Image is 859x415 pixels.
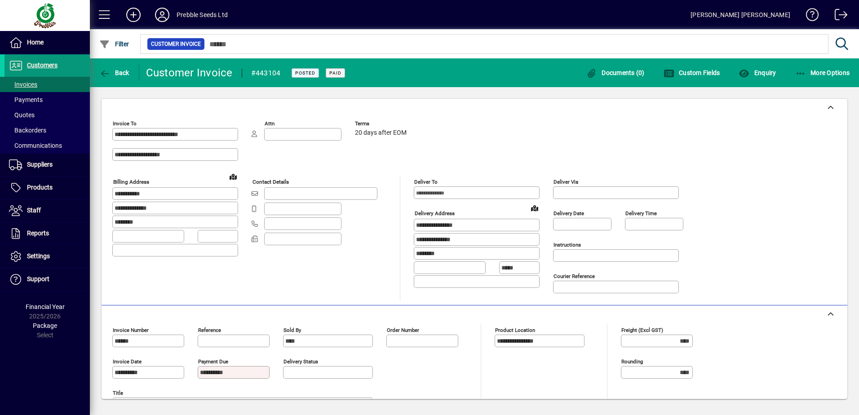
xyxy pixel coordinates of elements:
div: Prebble Seeds Ltd [177,8,228,22]
span: Enquiry [739,69,776,76]
mat-label: Instructions [553,242,581,248]
span: Customer Invoice [151,40,201,49]
span: Reports [27,230,49,237]
span: Custom Fields [664,69,720,76]
span: Home [27,39,44,46]
span: Products [27,184,53,191]
span: Support [27,275,49,283]
span: Paid [329,70,341,76]
button: Add [119,7,148,23]
span: Quotes [9,111,35,119]
a: Support [4,268,90,291]
span: Settings [27,252,50,260]
mat-label: Invoice To [113,120,137,127]
button: Back [97,65,132,81]
button: Profile [148,7,177,23]
span: Communications [9,142,62,149]
mat-label: Freight (excl GST) [621,327,663,333]
a: Logout [828,2,848,31]
span: More Options [795,69,850,76]
mat-label: Product location [495,327,535,333]
mat-label: Courier Reference [553,273,595,279]
mat-label: Rounding [621,358,643,365]
button: Custom Fields [661,65,722,81]
mat-label: Reference [198,327,221,333]
mat-label: Delivery date [553,210,584,216]
span: Package [33,322,57,329]
a: Quotes [4,107,90,123]
button: More Options [793,65,852,81]
a: Suppliers [4,154,90,176]
button: Documents (0) [584,65,647,81]
span: Backorders [9,127,46,134]
span: Back [99,69,129,76]
a: Reports [4,222,90,245]
span: Customers [27,62,58,69]
mat-label: Title [113,390,123,396]
mat-label: Invoice number [113,327,149,333]
span: Suppliers [27,161,53,168]
a: View on map [226,169,240,184]
div: Customer Invoice [146,66,233,80]
mat-label: Invoice date [113,358,142,365]
a: Staff [4,199,90,222]
button: Enquiry [736,65,778,81]
app-page-header-button: Back [90,65,139,81]
a: View on map [527,201,542,215]
a: Settings [4,245,90,268]
button: Filter [97,36,132,52]
span: Staff [27,207,41,214]
div: #443104 [251,66,281,80]
mat-label: Deliver To [414,179,438,185]
a: Invoices [4,77,90,92]
a: Products [4,177,90,199]
mat-label: Deliver via [553,179,578,185]
span: Invoices [9,81,37,88]
mat-label: Payment due [198,358,228,365]
a: Payments [4,92,90,107]
a: Backorders [4,123,90,138]
a: Knowledge Base [799,2,819,31]
mat-label: Order number [387,327,419,333]
div: [PERSON_NAME] [PERSON_NAME] [691,8,790,22]
a: Communications [4,138,90,153]
span: Filter [99,40,129,48]
span: Payments [9,96,43,103]
a: Home [4,31,90,54]
span: 20 days after EOM [355,129,407,137]
span: Posted [295,70,315,76]
mat-label: Delivery status [283,358,318,365]
mat-label: Attn [265,120,275,127]
mat-label: Sold by [283,327,301,333]
span: Financial Year [26,303,65,310]
span: Terms [355,121,409,127]
mat-label: Delivery time [625,210,657,216]
span: Documents (0) [586,69,645,76]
